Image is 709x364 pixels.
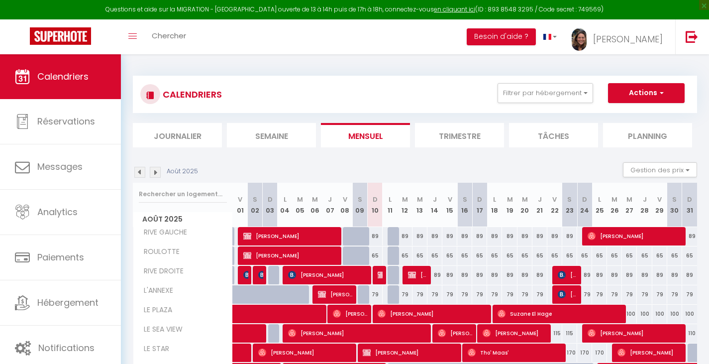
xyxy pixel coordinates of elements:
[507,195,513,204] abbr: M
[532,227,547,245] div: 89
[398,285,412,304] div: 79
[278,183,293,227] th: 04
[572,28,587,51] img: ...
[442,266,457,284] div: 89
[468,343,562,362] span: Tho' Maas'
[402,195,408,204] abbr: M
[608,83,685,103] button: Actions
[487,266,502,284] div: 89
[622,266,637,284] div: 89
[502,266,517,284] div: 89
[509,123,598,147] li: Tâches
[617,343,682,362] span: [PERSON_NAME]
[160,83,222,106] h3: CALENDRIERS
[592,344,607,362] div: 170
[487,183,502,227] th: 18
[558,265,578,284] span: [PERSON_NAME]
[37,160,83,173] span: Messages
[37,251,84,263] span: Paiements
[448,195,452,204] abbr: V
[598,195,601,204] abbr: L
[307,183,322,227] th: 06
[622,183,637,227] th: 27
[363,343,457,362] span: [PERSON_NAME]
[135,344,172,355] span: LE STAR
[293,183,307,227] th: 05
[398,183,412,227] th: 12
[547,246,562,265] div: 65
[417,195,423,204] abbr: M
[288,265,368,284] span: [PERSON_NAME]
[667,246,682,265] div: 65
[389,195,392,204] abbr: L
[233,183,248,227] th: 01
[637,305,652,323] div: 100
[532,285,547,304] div: 79
[133,212,232,227] span: Août 2025
[268,195,273,204] abbr: D
[38,342,95,354] span: Notifications
[637,183,652,227] th: 28
[603,123,692,147] li: Planning
[502,285,517,304] div: 79
[139,185,227,203] input: Rechercher un logement...
[532,266,547,284] div: 89
[367,285,382,304] div: 79
[622,305,637,323] div: 100
[412,285,427,304] div: 79
[562,324,577,343] div: 115
[442,246,457,265] div: 65
[667,305,682,323] div: 100
[552,195,557,204] abbr: V
[607,183,622,227] th: 26
[502,183,517,227] th: 19
[472,266,487,284] div: 89
[667,183,682,227] th: 30
[643,195,647,204] abbr: J
[227,123,316,147] li: Semaine
[538,195,542,204] abbr: J
[493,195,496,204] abbr: L
[412,246,427,265] div: 65
[442,183,457,227] th: 15
[415,123,504,147] li: Trimestre
[592,266,607,284] div: 89
[532,183,547,227] th: 21
[532,246,547,265] div: 65
[502,246,517,265] div: 65
[472,227,487,245] div: 89
[652,305,667,323] div: 100
[263,183,278,227] th: 03
[398,246,412,265] div: 65
[588,324,682,343] span: [PERSON_NAME]
[652,285,667,304] div: 79
[592,285,607,304] div: 79
[682,183,697,227] th: 31
[438,324,473,343] span: [PERSON_NAME]
[607,266,622,284] div: 89
[687,195,692,204] abbr: D
[672,195,677,204] abbr: S
[328,195,332,204] abbr: J
[472,246,487,265] div: 65
[352,183,367,227] th: 09
[577,266,592,284] div: 89
[562,344,577,362] div: 170
[483,324,547,343] span: [PERSON_NAME]
[667,322,709,364] iframe: LiveChat chat widget
[248,183,263,227] th: 02
[37,296,99,309] span: Hébergement
[652,266,667,284] div: 89
[297,195,303,204] abbr: M
[652,246,667,265] div: 65
[258,343,353,362] span: [PERSON_NAME]
[547,324,562,343] div: 115
[517,285,532,304] div: 79
[288,324,427,343] span: [PERSON_NAME]
[318,285,353,304] span: [PERSON_NAME]
[378,304,487,323] span: [PERSON_NAME]
[477,195,482,204] abbr: D
[427,227,442,245] div: 89
[258,265,263,284] span: [PERSON_NAME]
[427,246,442,265] div: 65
